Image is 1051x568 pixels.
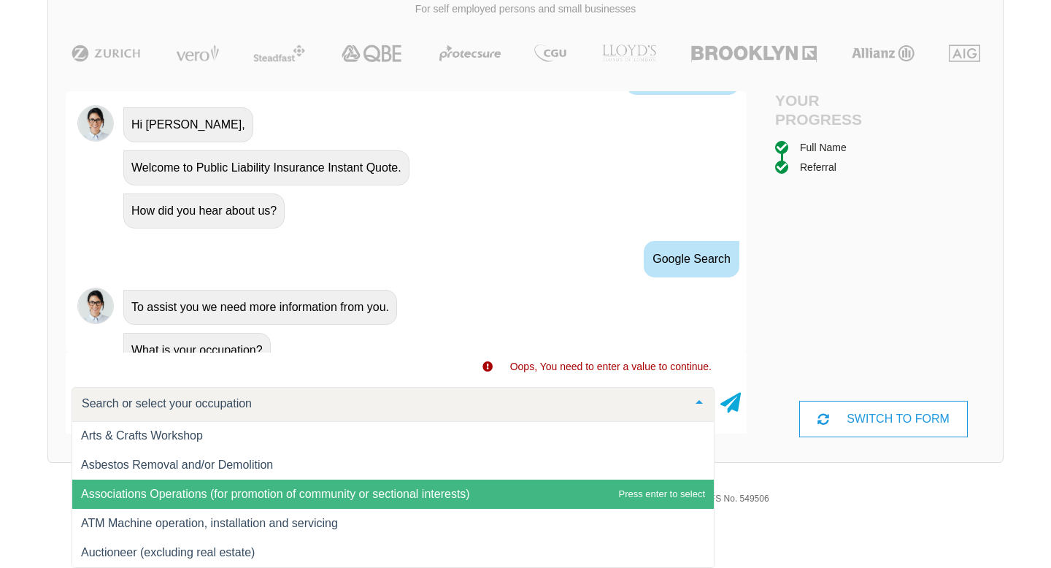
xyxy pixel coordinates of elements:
[77,288,114,324] img: Chatbot | PLI
[81,517,338,529] span: ATM Machine operation, installation and servicing
[943,45,986,62] img: AIG | Public Liability Insurance
[123,150,409,185] div: Welcome to Public Liability Insurance Instant Quote.
[123,107,253,142] div: Hi [PERSON_NAME],
[169,45,226,62] img: Vero | Public Liability Insurance
[800,159,836,175] div: Referral
[434,45,507,62] img: Protecsure | Public Liability Insurance
[81,458,273,471] span: Asbestos Removal and/or Demolition
[77,105,114,142] img: Chatbot | PLI
[59,2,992,17] p: For self employed persons and small businesses
[65,45,147,62] img: Zurich | Public Liability Insurance
[81,488,470,500] span: Associations Operations (for promotion of community or sectional interests)
[333,45,412,62] img: QBE | Public Liability Insurance
[78,396,685,411] input: Search or select your occupation
[799,401,969,437] div: SWITCH TO FORM
[123,333,271,368] div: What is your occupation?
[81,429,203,442] span: Arts & Crafts Workshop
[844,45,922,62] img: Allianz | Public Liability Insurance
[685,45,822,62] img: Brooklyn | Public Liability Insurance
[123,290,397,325] div: To assist you we need more information from you.
[510,361,712,372] span: Oops, You need to enter a value to continue.
[247,45,312,62] img: Steadfast | Public Liability Insurance
[528,45,572,62] img: CGU | Public Liability Insurance
[800,139,847,156] div: Full Name
[81,546,255,559] span: Auctioneer (excluding real estate)
[594,45,664,62] img: LLOYD's | Public Liability Insurance
[644,241,739,277] div: Google Search
[123,193,285,229] div: How did you hear about us?
[775,91,884,128] h4: Your Progress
